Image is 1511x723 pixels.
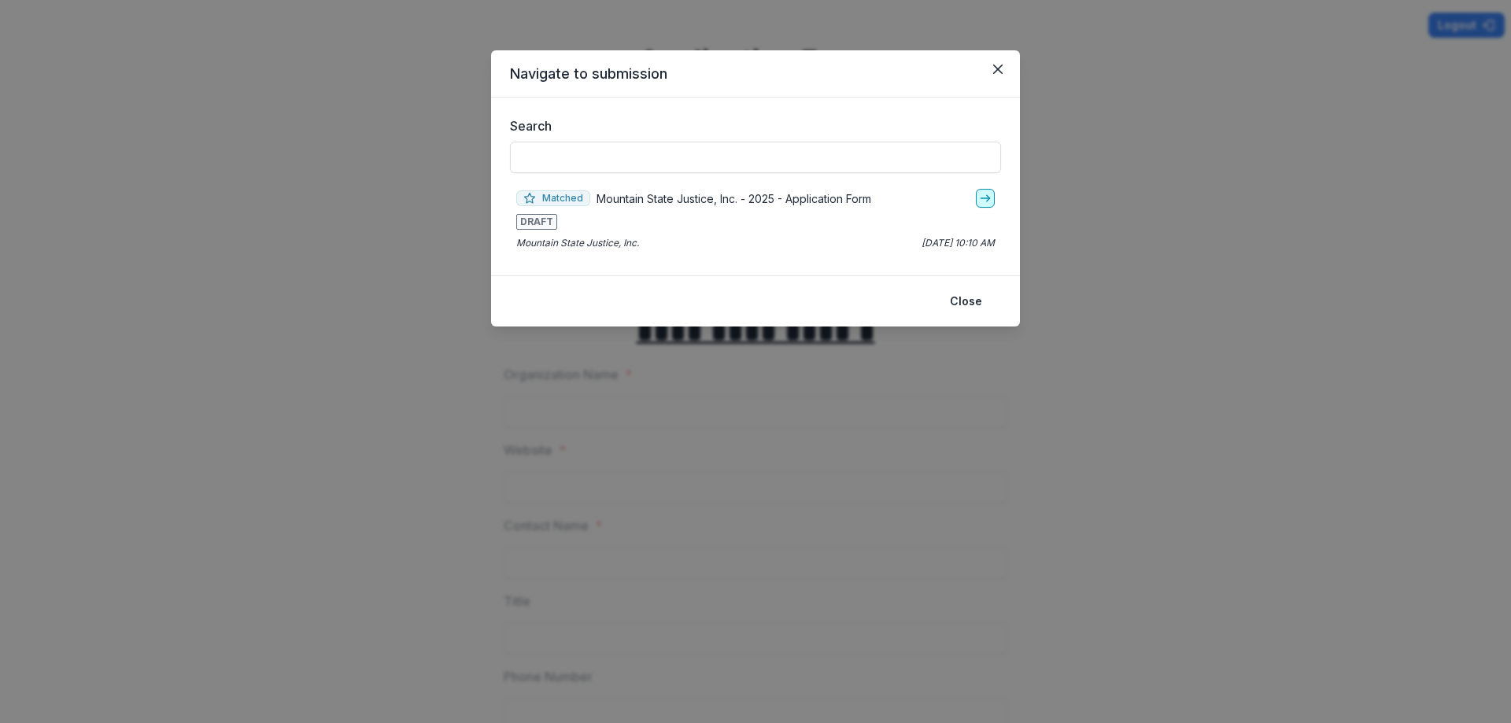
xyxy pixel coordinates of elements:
[597,190,871,207] p: Mountain State Justice, Inc. - 2025 - Application Form
[516,190,590,206] span: Matched
[985,57,1010,82] button: Close
[516,214,557,230] span: DRAFT
[976,189,995,208] a: go-to
[510,116,992,135] label: Search
[940,289,992,314] button: Close
[516,236,639,250] p: Mountain State Justice, Inc.
[922,236,995,250] p: [DATE] 10:10 AM
[491,50,1020,98] header: Navigate to submission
